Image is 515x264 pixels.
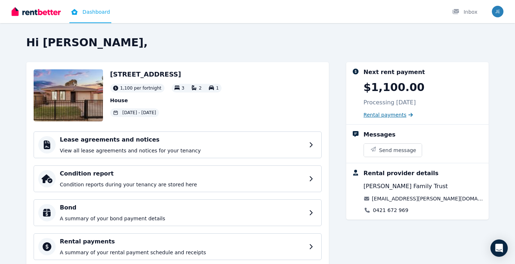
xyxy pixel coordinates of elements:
span: 1 [216,86,219,91]
h4: Rental payments [60,237,305,246]
img: RentBetter [12,6,61,17]
div: Inbox [452,8,477,16]
div: Next rent payment [364,68,425,77]
h4: Bond [60,203,305,212]
p: A summary of your rental payment schedule and receipts [60,249,305,256]
div: Rental provider details [364,169,438,178]
p: Processing [DATE] [364,98,416,107]
div: Messages [364,130,395,139]
span: 3 [182,86,185,91]
a: [EMAIL_ADDRESS][PERSON_NAME][DOMAIN_NAME] [372,195,483,202]
button: Send message [364,144,422,157]
span: 1,100 per fortnight [120,85,162,91]
img: Jessica Kate MURRAY [492,6,503,17]
h2: Hi [PERSON_NAME], [26,36,489,49]
a: 0421 672 969 [373,207,408,214]
span: [PERSON_NAME] Family Trust [364,182,448,191]
p: House [110,97,222,104]
p: $1,100.00 [364,81,425,94]
span: Send message [379,147,416,154]
span: Rental payments [364,111,407,118]
a: Rental payments [364,111,413,118]
p: Condition reports during your tenancy are stored here [60,181,305,188]
h4: Lease agreements and notices [60,135,305,144]
div: Open Intercom Messenger [490,239,508,257]
span: [DATE] - [DATE] [123,110,156,116]
p: A summary of your bond payment details [60,215,305,222]
h2: [STREET_ADDRESS] [110,69,222,79]
p: View all lease agreements and notices for your tenancy [60,147,305,154]
h4: Condition report [60,169,305,178]
span: 2 [199,86,202,91]
img: Property Url [34,69,103,121]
